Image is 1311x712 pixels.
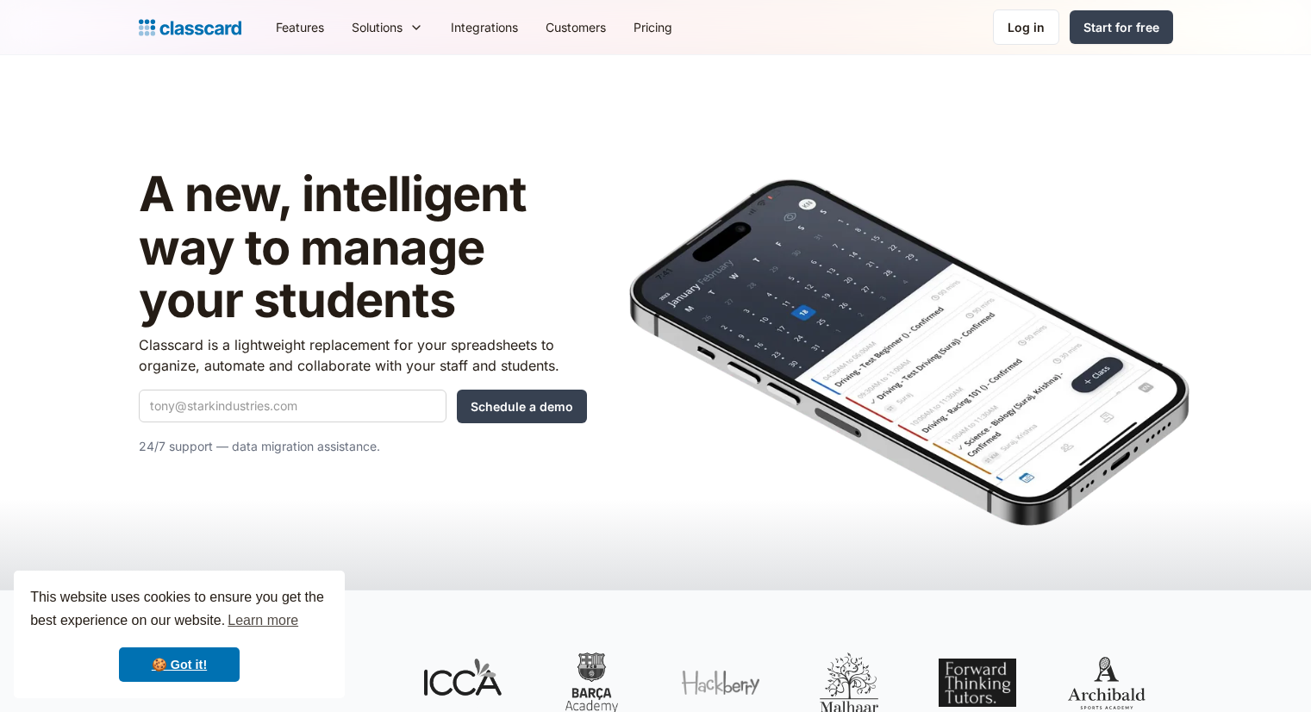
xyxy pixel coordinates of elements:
[139,390,446,422] input: tony@starkindustries.com
[1070,10,1173,44] a: Start for free
[139,436,587,457] p: 24/7 support — data migration assistance.
[352,18,403,36] div: Solutions
[225,608,301,634] a: learn more about cookies
[532,8,620,47] a: Customers
[993,9,1059,45] a: Log in
[139,168,587,328] h1: A new, intelligent way to manage your students
[262,8,338,47] a: Features
[437,8,532,47] a: Integrations
[30,587,328,634] span: This website uses cookies to ensure you get the best experience on our website.
[14,571,345,698] div: cookieconsent
[1083,18,1159,36] div: Start for free
[139,334,587,376] p: Classcard is a lightweight replacement for your spreadsheets to organize, automate and collaborat...
[139,390,587,423] form: Quick Demo Form
[620,8,686,47] a: Pricing
[139,16,241,40] a: Logo
[119,647,240,682] a: dismiss cookie message
[1008,18,1045,36] div: Log in
[457,390,587,423] input: Schedule a demo
[338,8,437,47] div: Solutions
